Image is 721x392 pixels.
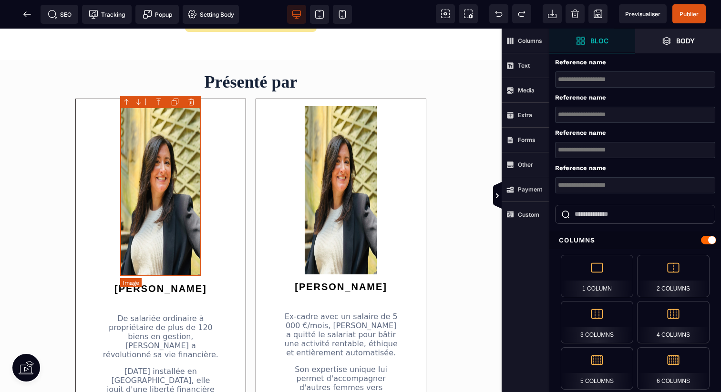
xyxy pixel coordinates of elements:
[518,161,533,168] strong: Other
[436,4,455,23] span: View components
[518,136,536,143] strong: Forms
[7,44,494,63] h2: Présenté par
[680,10,699,18] span: Publier
[305,78,377,246] img: 3d6334c9e259e7f0078d58a7ee00d59d_WhatsApp_Image_2025-06-26_at_21.02.24.jpeg
[89,10,125,19] span: Tracking
[459,4,478,23] span: Screenshot
[619,4,667,23] span: Preview
[561,347,633,390] div: 5 Columns
[561,255,633,297] div: 1 Column
[518,211,539,218] strong: Custom
[120,78,201,248] img: 3d6334c9e259e7f0078d58a7ee00d59d_WhatsApp_Image_2025-06-26_at_21.02.24.jpeg
[561,301,633,343] div: 3 Columns
[48,10,72,19] span: SEO
[518,186,542,193] strong: Payment
[555,164,606,172] p: Reference name
[518,87,535,94] strong: Media
[625,10,660,18] span: Previsualiser
[518,111,532,119] strong: Extra
[263,248,419,269] h2: [PERSON_NAME]
[549,29,635,53] span: Open Blocks
[283,336,399,372] p: Son expertise unique lui permet d'accompagner d'autres femmes vers l'indépendance financière.
[187,10,234,19] span: Setting Body
[83,250,238,271] h2: [PERSON_NAME]
[637,301,710,343] div: 4 Columns
[518,62,530,69] strong: Text
[555,129,606,137] p: Reference name
[143,10,172,19] span: Popup
[555,58,606,67] p: Reference name
[549,231,721,249] div: Columns
[637,255,710,297] div: 2 Columns
[676,37,695,44] strong: Body
[637,347,710,390] div: 6 Columns
[590,37,608,44] strong: Bloc
[518,37,542,44] strong: Columns
[103,285,219,331] p: De salariée ordinaire à propriétaire de plus de 120 biens en gestion, [PERSON_NAME] a révolutionn...
[635,29,721,53] span: Open Layer Manager
[283,283,399,329] p: Ex-cadre avec un salaire de 5 000 €/mois, [PERSON_NAME] a quitté le salariat pour bâtir une activ...
[555,93,606,102] p: Reference name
